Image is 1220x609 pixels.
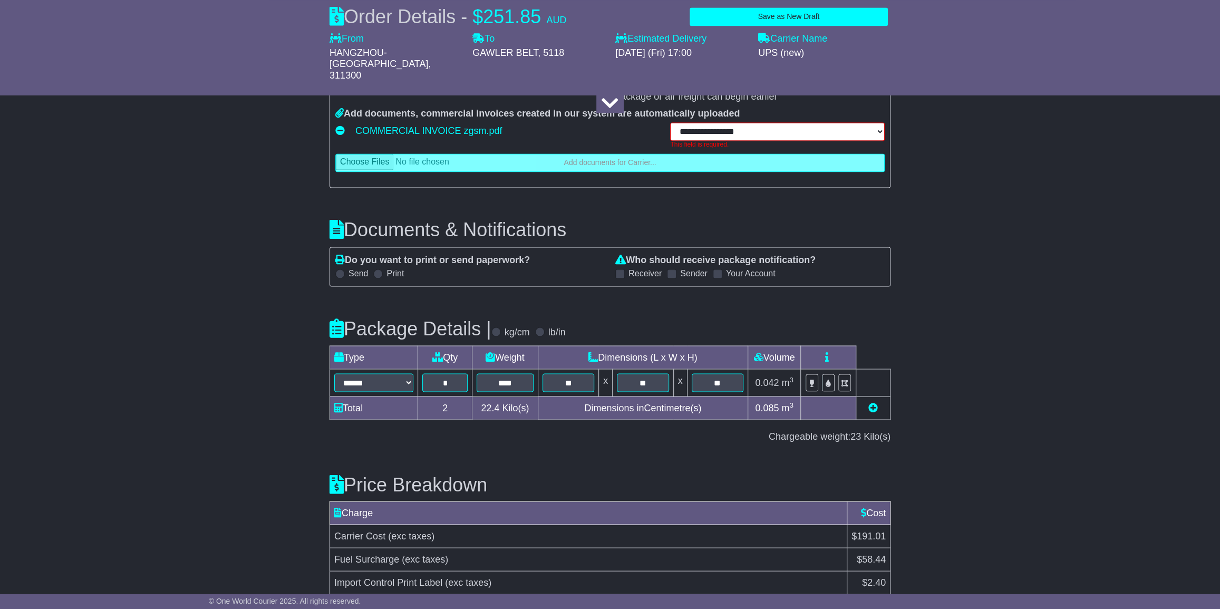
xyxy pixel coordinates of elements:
[445,577,491,587] span: (exc taxes)
[472,396,538,419] td: Kilo(s)
[330,219,890,240] h3: Documents & Notifications
[472,33,495,45] label: To
[755,377,779,388] span: 0.042
[628,268,662,278] label: Receiver
[348,268,368,278] label: Send
[330,501,847,525] td: Charge
[355,123,502,139] a: COMMERCIAL INVOICE zgsm.pdf
[781,377,793,388] span: m
[781,402,793,413] span: m
[209,597,361,605] span: © One World Courier 2025. All rights reserved.
[538,47,564,58] span: , 5118
[868,402,878,413] a: Add new item
[847,501,890,525] td: Cost
[789,401,793,409] sup: 3
[850,431,861,441] span: 23
[330,318,491,339] h3: Package Details |
[538,345,748,369] td: Dimensions (L x W x H)
[335,108,740,120] label: Add documents, commercial invoices created in our system are automatically uploaded
[546,15,566,25] span: AUD
[755,402,779,413] span: 0.085
[472,47,538,58] span: GAWLER BELT
[690,7,888,26] button: Save as New Draft
[334,577,442,587] span: Import Control Print Label
[726,268,776,278] label: Your Account
[548,326,566,338] label: lb/in
[418,345,472,369] td: Qty
[748,345,800,369] td: Volume
[335,255,530,266] label: Do you want to print or send paperwork?
[330,59,431,81] span: , 311300
[670,141,885,148] div: This field is required.
[857,554,886,564] span: $58.44
[402,554,448,564] span: (exc taxes)
[330,431,890,442] div: Chargeable weight: Kilo(s)
[330,47,428,70] span: HANGZHOU-[GEOGRAPHIC_DATA]
[330,5,566,28] div: Order Details -
[599,369,613,396] td: x
[418,396,472,419] td: 2
[472,345,538,369] td: Weight
[789,375,793,383] sup: 3
[481,402,499,413] span: 22.4
[758,47,890,59] div: UPS (new)
[758,33,827,45] label: Carrier Name
[386,268,404,278] label: Print
[538,396,748,419] td: Dimensions in Centimetre(s)
[472,6,483,27] span: $
[615,47,748,59] div: [DATE] (Fri) 17:00
[334,530,385,541] span: Carrier Cost
[388,530,434,541] span: (exc taxes)
[334,554,399,564] span: Fuel Surcharge
[330,474,890,495] h3: Price Breakdown
[673,369,687,396] td: x
[680,268,708,278] label: Sender
[483,6,541,27] span: 251.85
[335,153,885,172] a: Add documents for Carrier...
[615,255,816,266] label: Who should receive package notification?
[330,396,418,419] td: Total
[330,33,364,45] label: From
[862,577,886,587] span: $2.40
[851,530,886,541] span: $191.01
[505,326,530,338] label: kg/cm
[615,33,748,45] label: Estimated Delivery
[330,345,418,369] td: Type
